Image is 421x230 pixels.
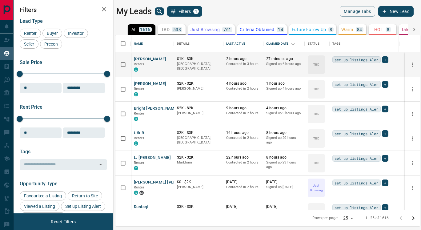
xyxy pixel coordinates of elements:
div: Set up Listing Alert [61,202,105,211]
div: + [382,56,388,63]
p: 1 hour ago [266,81,302,86]
div: Buyer [42,29,62,38]
p: $2K - $2K [177,81,220,86]
span: Return to Site [70,193,100,198]
p: All [131,27,136,32]
p: Just Browsing [190,27,220,32]
div: + [382,106,388,112]
button: Sort [289,39,297,48]
p: Contacted in 2 hours [226,135,260,140]
button: L. [PERSON_NAME] [134,155,171,161]
p: 1–25 of 1616 [365,216,389,221]
span: Sale Price [20,59,42,65]
div: + [382,130,388,137]
p: TBD [161,27,170,32]
div: Tags [332,35,341,52]
div: Return to Site [68,191,102,200]
button: [PERSON_NAME] [134,56,166,62]
div: Last Active [226,35,245,52]
div: condos.ca [134,166,138,170]
div: Claimed Date [266,35,289,52]
p: [GEOGRAPHIC_DATA], [GEOGRAPHIC_DATA] [177,62,220,71]
div: Seller [20,39,38,49]
div: + [382,204,388,211]
button: more [408,60,417,69]
button: more [408,183,417,192]
h2: Filters [20,6,107,14]
p: Signed up [DATE] [266,209,302,214]
span: Renter [134,62,144,66]
p: TBD [313,161,319,165]
span: Rent Price [20,104,42,110]
button: more [408,159,417,168]
button: more [408,208,417,217]
div: 25 [341,214,355,223]
p: 8 [387,27,389,32]
div: Claimed Date [263,35,305,52]
p: $0 - $2K [177,180,220,185]
div: Precon [40,39,62,49]
button: [PERSON_NAME] [PERSON_NAME] [134,180,199,185]
p: [PERSON_NAME] [177,185,220,190]
p: [DATE] [226,204,260,209]
span: set up listings Aler [335,180,379,186]
p: Contacted in 2 hours [226,111,260,116]
div: Tags [329,35,399,52]
p: $1K - $3K [177,56,220,62]
p: Contacted in 2 hours [226,209,260,214]
button: Bright [PERSON_NAME] [134,106,178,111]
p: 9 hours ago [226,106,260,111]
p: Criteria Obtained [240,27,274,32]
p: 4 hours ago [226,81,260,86]
button: search button [155,7,164,15]
button: Rustaqi [134,204,148,210]
div: + [382,155,388,162]
button: more [408,134,417,143]
p: HOT [374,27,383,32]
p: [PERSON_NAME] [177,209,220,214]
div: Investor [64,29,88,38]
span: Renter [134,136,144,140]
span: set up listings Aler [335,155,379,161]
p: [DATE] [266,204,302,209]
p: 533 [173,27,181,32]
div: condos.ca [134,117,138,121]
div: Details [174,35,223,52]
div: Renter [20,29,41,38]
p: 761 [223,27,231,32]
p: Future Follow Up [292,27,326,32]
p: 4 hours ago [266,106,302,111]
button: Open [96,160,105,169]
p: $2K - $2K [177,155,220,160]
span: Precon [42,42,60,46]
p: Markham [177,160,220,165]
button: Manage Tabs [340,6,375,17]
p: Just Browsing [308,183,324,192]
div: Favourited a Listing [20,191,66,200]
span: + [384,81,386,87]
p: Warm [341,27,353,32]
span: + [384,131,386,137]
p: TBD [313,87,319,91]
p: $2K - $3K [177,130,220,135]
p: Signed up 9 hours ago [266,111,302,116]
button: more [408,109,417,119]
button: [PERSON_NAME] [134,81,166,87]
span: Renter [22,31,39,36]
p: Signed up 6 hours ago [266,62,302,67]
span: + [384,57,386,63]
button: New Lead [378,6,414,17]
p: 22 hours ago [226,155,260,160]
button: more [408,85,417,94]
button: Utk B [134,130,144,136]
span: Viewed a Listing [22,204,57,209]
p: [PERSON_NAME] [177,86,220,91]
div: condos.ca [134,141,138,146]
div: Last Active [223,35,263,52]
p: [GEOGRAPHIC_DATA], [GEOGRAPHIC_DATA] [177,135,220,145]
p: TBD [313,111,319,116]
div: Details [177,35,190,52]
span: set up listings Aler [335,131,379,137]
span: Investor [66,31,86,36]
div: condos.ca [134,191,138,195]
